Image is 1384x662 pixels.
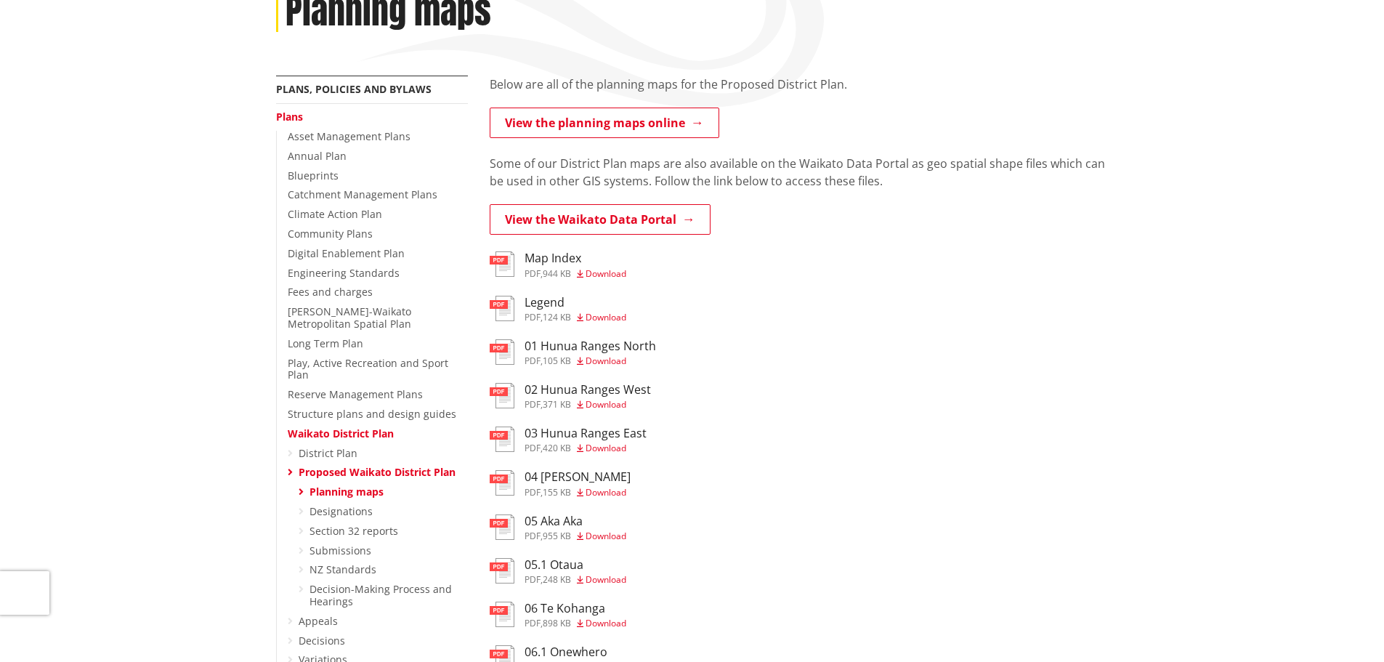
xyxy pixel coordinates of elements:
a: Play, Active Recreation and Sport Plan [288,356,448,382]
a: Asset Management Plans [288,129,410,143]
img: document-pdf.svg [490,558,514,584]
a: Map Index pdf,944 KB Download [490,251,626,278]
h3: Map Index [525,251,626,265]
iframe: Messenger Launcher [1317,601,1369,653]
h3: Legend [525,296,626,310]
a: Section 32 reports [309,524,398,538]
img: document-pdf.svg [490,251,514,277]
span: 155 KB [543,486,571,498]
h3: 01 Hunua Ranges North [525,339,656,353]
a: NZ Standards [309,562,376,576]
span: Download [586,486,626,498]
span: 944 KB [543,267,571,280]
img: document-pdf.svg [490,339,514,365]
img: document-pdf.svg [490,296,514,321]
a: 04 [PERSON_NAME] pdf,155 KB Download [490,470,631,496]
span: pdf [525,355,541,367]
a: Digital Enablement Plan [288,246,405,260]
a: Annual Plan [288,149,347,163]
span: 371 KB [543,398,571,411]
a: Climate Action Plan [288,207,382,221]
a: 02 Hunua Ranges West pdf,371 KB Download [490,383,651,409]
div: , [525,488,631,497]
a: District Plan [299,446,357,460]
div: , [525,576,626,584]
a: 03 Hunua Ranges East pdf,420 KB Download [490,427,647,453]
a: View the planning maps online [490,108,719,138]
a: 01 Hunua Ranges North pdf,105 KB Download [490,339,656,366]
span: pdf [525,486,541,498]
span: pdf [525,617,541,629]
a: Proposed Waikato District Plan [299,465,456,479]
div: , [525,400,651,409]
span: Download [586,398,626,411]
span: 105 KB [543,355,571,367]
span: Download [586,311,626,323]
a: Fees and charges [288,285,373,299]
div: , [525,357,656,366]
div: , [525,270,626,278]
span: pdf [525,398,541,411]
p: Below are all of the planning maps for the Proposed District Plan. [490,76,1109,93]
a: Legend pdf,124 KB Download [490,296,626,322]
img: document-pdf.svg [490,427,514,452]
a: Designations [309,504,373,518]
h3: 03 Hunua Ranges East [525,427,647,440]
a: Catchment Management Plans [288,187,437,201]
span: pdf [525,442,541,454]
a: Structure plans and design guides [288,407,456,421]
span: pdf [525,267,541,280]
div: , [525,532,626,541]
span: 124 KB [543,311,571,323]
img: document-pdf.svg [490,514,514,540]
span: Download [586,617,626,629]
span: pdf [525,573,541,586]
h3: 05 Aka Aka [525,514,626,528]
a: Planning maps [309,485,384,498]
span: Download [586,355,626,367]
img: document-pdf.svg [490,383,514,408]
a: Decisions [299,634,345,647]
a: View the Waikato Data Portal [490,204,711,235]
span: 898 KB [543,617,571,629]
a: 05.1 Otaua pdf,248 KB Download [490,558,626,584]
span: 955 KB [543,530,571,542]
a: Waikato District Plan [288,427,394,440]
span: pdf [525,311,541,323]
img: document-pdf.svg [490,602,514,627]
a: Long Term Plan [288,336,363,350]
a: 06 Te Kohanga pdf,898 KB Download [490,602,626,628]
h3: 06 Te Kohanga [525,602,626,615]
p: Some of our District Plan maps are also available on the Waikato Data Portal as geo spatial shape... [490,155,1109,190]
div: , [525,313,626,322]
span: Download [586,530,626,542]
a: Appeals [299,614,338,628]
a: Engineering Standards [288,266,400,280]
img: document-pdf.svg [490,470,514,496]
div: , [525,619,626,628]
a: 05 Aka Aka pdf,955 KB Download [490,514,626,541]
a: Plans [276,110,303,124]
h3: 04 [PERSON_NAME] [525,470,631,484]
span: pdf [525,530,541,542]
span: 420 KB [543,442,571,454]
div: , [525,444,647,453]
a: [PERSON_NAME]-Waikato Metropolitan Spatial Plan [288,304,411,331]
a: Reserve Management Plans [288,387,423,401]
h3: 06.1 Onewhero [525,645,626,659]
h3: 05.1 Otaua [525,558,626,572]
span: Download [586,573,626,586]
span: Download [586,267,626,280]
a: Community Plans [288,227,373,241]
a: Decision-Making Process and Hearings [309,582,452,608]
a: Submissions [309,544,371,557]
span: 248 KB [543,573,571,586]
a: Plans, policies and bylaws [276,82,432,96]
span: Download [586,442,626,454]
h3: 02 Hunua Ranges West [525,383,651,397]
a: Blueprints [288,169,339,182]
